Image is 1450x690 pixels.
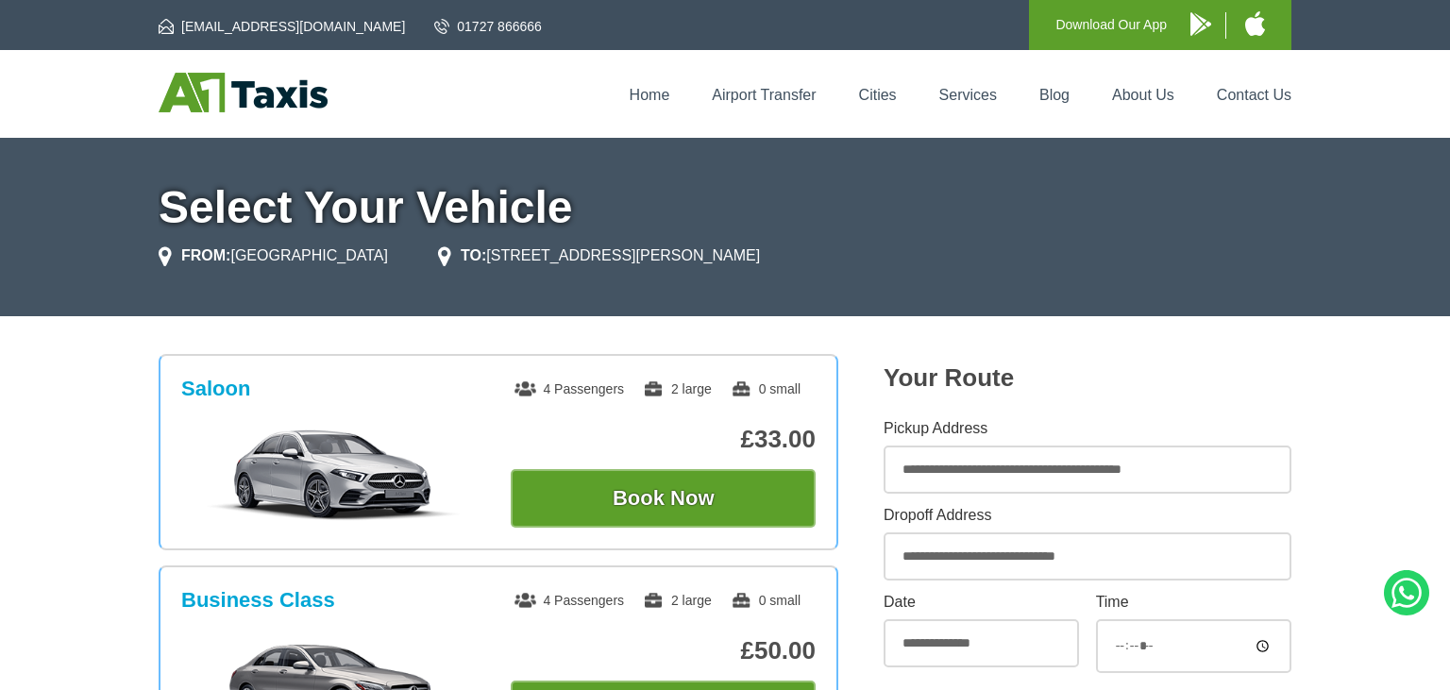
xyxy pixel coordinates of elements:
[1055,13,1167,37] p: Download Our App
[461,247,486,263] strong: TO:
[159,185,1291,230] h1: Select Your Vehicle
[181,247,230,263] strong: FROM:
[712,87,816,103] a: Airport Transfer
[159,73,328,112] img: A1 Taxis St Albans LTD
[731,593,801,608] span: 0 small
[1217,87,1291,103] a: Contact Us
[884,508,1291,523] label: Dropoff Address
[1245,11,1265,36] img: A1 Taxis iPhone App
[511,425,816,454] p: £33.00
[1039,87,1070,103] a: Blog
[159,244,388,267] li: [GEOGRAPHIC_DATA]
[438,244,760,267] li: [STREET_ADDRESS][PERSON_NAME]
[1096,595,1291,610] label: Time
[630,87,670,103] a: Home
[159,17,405,36] a: [EMAIL_ADDRESS][DOMAIN_NAME]
[514,381,624,396] span: 4 Passengers
[511,636,816,665] p: £50.00
[731,381,801,396] span: 0 small
[192,428,476,522] img: Saloon
[859,87,897,103] a: Cities
[514,593,624,608] span: 4 Passengers
[643,381,712,396] span: 2 large
[884,363,1291,393] h2: Your Route
[434,17,542,36] a: 01727 866666
[181,588,335,613] h3: Business Class
[939,87,997,103] a: Services
[511,469,816,528] button: Book Now
[884,421,1291,436] label: Pickup Address
[1190,12,1211,36] img: A1 Taxis Android App
[884,595,1079,610] label: Date
[1112,87,1174,103] a: About Us
[181,377,250,401] h3: Saloon
[643,593,712,608] span: 2 large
